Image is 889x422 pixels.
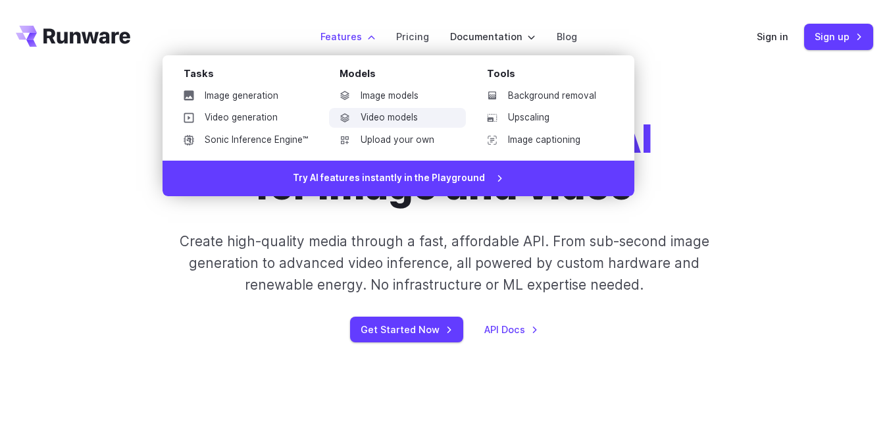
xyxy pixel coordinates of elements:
a: API Docs [484,322,538,337]
a: Sign up [804,24,873,49]
a: Image generation [173,86,318,106]
a: Blog [557,29,577,44]
a: Try AI features instantly in the Playground [163,161,634,196]
a: Video generation [173,108,318,128]
label: Documentation [450,29,536,44]
a: Image models [329,86,466,106]
a: Go to / [16,26,130,47]
a: Image captioning [476,130,613,150]
a: Background removal [476,86,613,106]
p: Create high-quality media through a fast, affordable API. From sub-second image generation to adv... [170,230,719,296]
div: Tasks [184,66,318,86]
a: Pricing [396,29,429,44]
a: Video models [329,108,466,128]
label: Features [320,29,375,44]
a: Upscaling [476,108,613,128]
a: Upload your own [329,130,466,150]
div: Models [340,66,466,86]
a: Get Started Now [350,317,463,342]
a: Sonic Inference Engine™ [173,130,318,150]
a: Sign in [757,29,788,44]
div: Tools [487,66,613,86]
